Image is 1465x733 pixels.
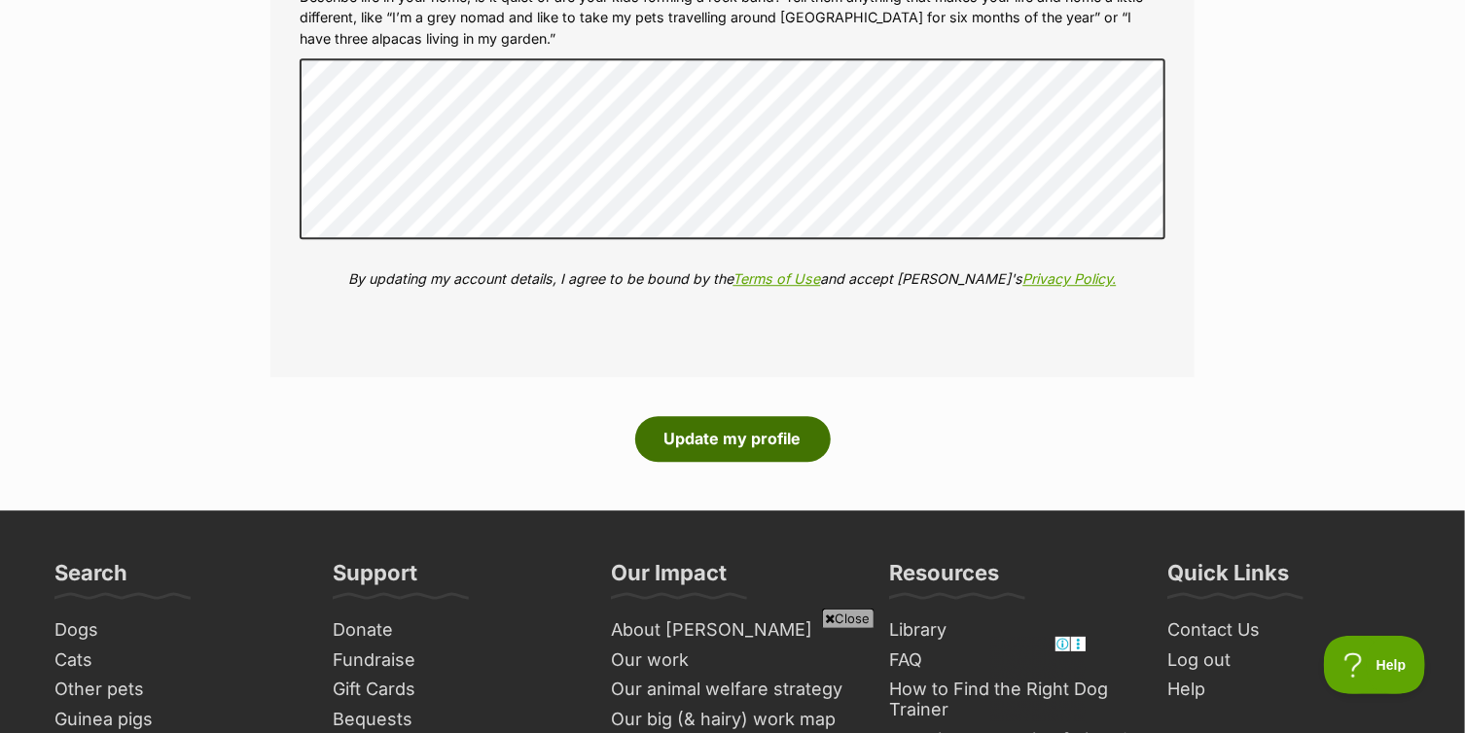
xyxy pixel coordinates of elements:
[325,675,584,705] a: Gift Cards
[1160,646,1418,676] a: Log out
[47,615,305,646] a: Dogs
[889,559,999,598] h3: Resources
[733,270,821,287] a: Terms of Use
[1167,559,1289,598] h3: Quick Links
[611,559,727,598] h3: Our Impact
[1324,636,1426,694] iframe: Help Scout Beacon - Open
[54,559,127,598] h3: Search
[378,636,1087,723] iframe: Advertisement
[300,268,1165,289] p: By updating my account details, I agree to be bound by the and accept [PERSON_NAME]'s
[881,615,1140,646] a: Library
[635,416,831,461] button: Update my profile
[822,609,875,628] span: Close
[47,646,305,676] a: Cats
[1160,675,1418,705] a: Help
[325,646,584,676] a: Fundraise
[1160,615,1418,646] a: Contact Us
[47,675,305,705] a: Other pets
[333,559,417,598] h3: Support
[325,615,584,646] a: Donate
[603,615,862,646] a: About [PERSON_NAME]
[1023,270,1117,287] a: Privacy Policy.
